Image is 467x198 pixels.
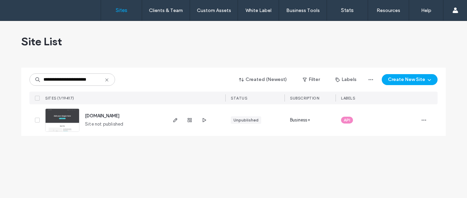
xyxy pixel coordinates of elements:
span: SUBSCRIPTION [290,96,319,101]
label: Resources [377,8,400,13]
label: Custom Assets [197,8,231,13]
label: Help [421,8,431,13]
span: Business+ [290,117,310,124]
a: [DOMAIN_NAME] [85,113,119,118]
div: Unpublished [233,117,258,123]
button: Created (Newest) [233,74,293,85]
button: Labels [329,74,363,85]
span: STATUS [231,96,247,101]
span: API [344,117,350,123]
label: Stats [341,7,354,13]
button: Filter [296,74,327,85]
span: Help [15,5,29,11]
span: Site List [21,35,62,48]
span: SITES (1/19417) [45,96,74,101]
label: Clients & Team [149,8,183,13]
span: LABELS [341,96,355,101]
label: White Label [245,8,272,13]
label: Sites [116,7,127,13]
button: Create New Site [382,74,438,85]
span: Site not published [85,121,124,128]
label: Business Tools [286,8,320,13]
